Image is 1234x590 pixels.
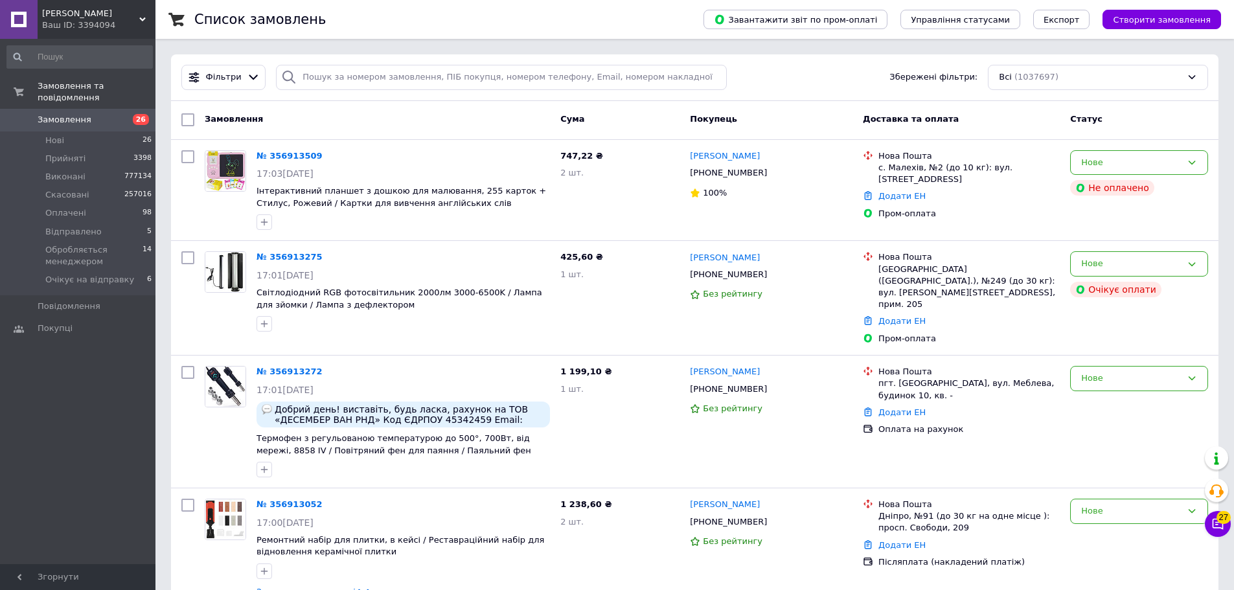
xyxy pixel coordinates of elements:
input: Пошук за номером замовлення, ПІБ покупця, номером телефону, Email, номером накладної [276,65,727,90]
span: 425,60 ₴ [560,252,603,262]
span: 100% [703,188,727,198]
button: Експорт [1033,10,1090,29]
a: Ремонтний набір для плитки, в кейсі / Реставраційний набір для відновлення керамічної плитки [257,535,544,557]
a: Інтерактивний планшет з дошкою для малювання, 255 карток + Стилус, Рожевий / Картки для вивчення ... [257,186,546,208]
div: Пром-оплата [878,208,1060,220]
span: 26 [133,114,149,125]
a: [PERSON_NAME] [690,150,760,163]
span: 257016 [124,189,152,201]
div: Нове [1081,156,1182,170]
span: Скасовані [45,189,89,201]
span: 1 шт. [560,384,584,394]
span: Без рейтингу [703,289,762,299]
span: Очікує на відправку [45,274,134,286]
span: Замовлення [205,114,263,124]
span: 6 [147,274,152,286]
span: 1 199,10 ₴ [560,367,611,376]
button: Управління статусами [900,10,1020,29]
a: № 356913275 [257,252,323,262]
a: [PERSON_NAME] [690,499,760,511]
span: 14 [143,244,152,267]
span: Cума [560,114,584,124]
span: 17:03[DATE] [257,168,314,179]
span: Покупці [38,323,73,334]
a: № 356913272 [257,367,323,376]
span: Замовлення та повідомлення [38,80,155,104]
span: Замовлення [38,114,91,126]
span: 777134 [124,171,152,183]
a: № 356913052 [257,499,323,509]
h1: Список замовлень [194,12,326,27]
button: Чат з покупцем27 [1205,511,1231,537]
span: Повідомлення [38,301,100,312]
div: Нова Пошта [878,499,1060,510]
a: Додати ЕН [878,191,926,201]
span: Доставка та оплата [863,114,959,124]
a: Фото товару [205,251,246,293]
img: Фото товару [205,367,246,407]
span: 17:00[DATE] [257,517,314,528]
a: Додати ЕН [878,407,926,417]
span: 1 238,60 ₴ [560,499,611,509]
div: Післяплата (накладений платіж) [878,556,1060,568]
span: 26 [143,135,152,146]
div: пгт. [GEOGRAPHIC_DATA], вул. Меблева, будинок 10, кв. - [878,378,1060,401]
img: Фото товару [205,151,246,191]
span: 3398 [133,153,152,165]
span: Управління статусами [911,15,1010,25]
a: Додати ЕН [878,540,926,550]
div: с. Малехів, №2 (до 10 кг): вул. [STREET_ADDRESS] [878,162,1060,185]
a: Світлодіодний RGB фотосвітильник 2000лм 3000-6500K / Лампа для зйомки / Лампа з дефлектором [257,288,542,310]
div: [PHONE_NUMBER] [687,266,770,283]
span: Експорт [1044,15,1080,25]
img: Фото товару [205,252,246,292]
span: Завантажити звіт по пром-оплаті [714,14,877,25]
span: Без рейтингу [703,403,762,413]
span: 2 шт. [560,168,584,177]
a: [PERSON_NAME] [690,366,760,378]
a: Термофен з регульованою температурою до 500°, 700Вт, від мережі, 8858 IV / Повітряний фен для пая... [257,433,531,455]
span: Нові [45,135,64,146]
span: Прийняті [45,153,86,165]
span: 17:01[DATE] [257,270,314,280]
a: [PERSON_NAME] [690,252,760,264]
div: Нова Пошта [878,150,1060,162]
a: Створити замовлення [1090,14,1221,24]
span: (1037697) [1014,72,1058,82]
span: Оплачені [45,207,86,219]
div: [PHONE_NUMBER] [687,514,770,530]
div: Дніпро, №91 (до 30 кг на одне місце ): просп. Свободи, 209 [878,510,1060,534]
span: Всі [999,71,1012,84]
div: Нове [1081,505,1182,518]
span: 5 [147,226,152,238]
span: Покупець [690,114,737,124]
img: Фото товару [205,499,246,539]
div: Пром-оплата [878,333,1060,345]
span: 27 [1217,511,1231,524]
span: 2 шт. [560,517,584,527]
span: 747,22 ₴ [560,151,603,161]
div: Оплата на рахунок [878,424,1060,435]
div: Нове [1081,257,1182,271]
span: Створити замовлення [1113,15,1211,25]
span: HUGO [42,8,139,19]
span: Виконані [45,171,86,183]
a: № 356913509 [257,151,323,161]
a: Додати ЕН [878,316,926,326]
button: Завантажити звіт по пром-оплаті [703,10,887,29]
span: 17:01[DATE] [257,385,314,395]
div: Нове [1081,372,1182,385]
span: Фільтри [206,71,242,84]
a: Фото товару [205,499,246,540]
span: Відправлено [45,226,102,238]
span: 1 шт. [560,269,584,279]
input: Пошук [6,45,153,69]
span: 98 [143,207,152,219]
span: Без рейтингу [703,536,762,546]
div: [GEOGRAPHIC_DATA] ([GEOGRAPHIC_DATA].), №249 (до 30 кг): вул. [PERSON_NAME][STREET_ADDRESS], прим... [878,264,1060,311]
div: [PHONE_NUMBER] [687,381,770,398]
div: Не оплачено [1070,180,1154,196]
